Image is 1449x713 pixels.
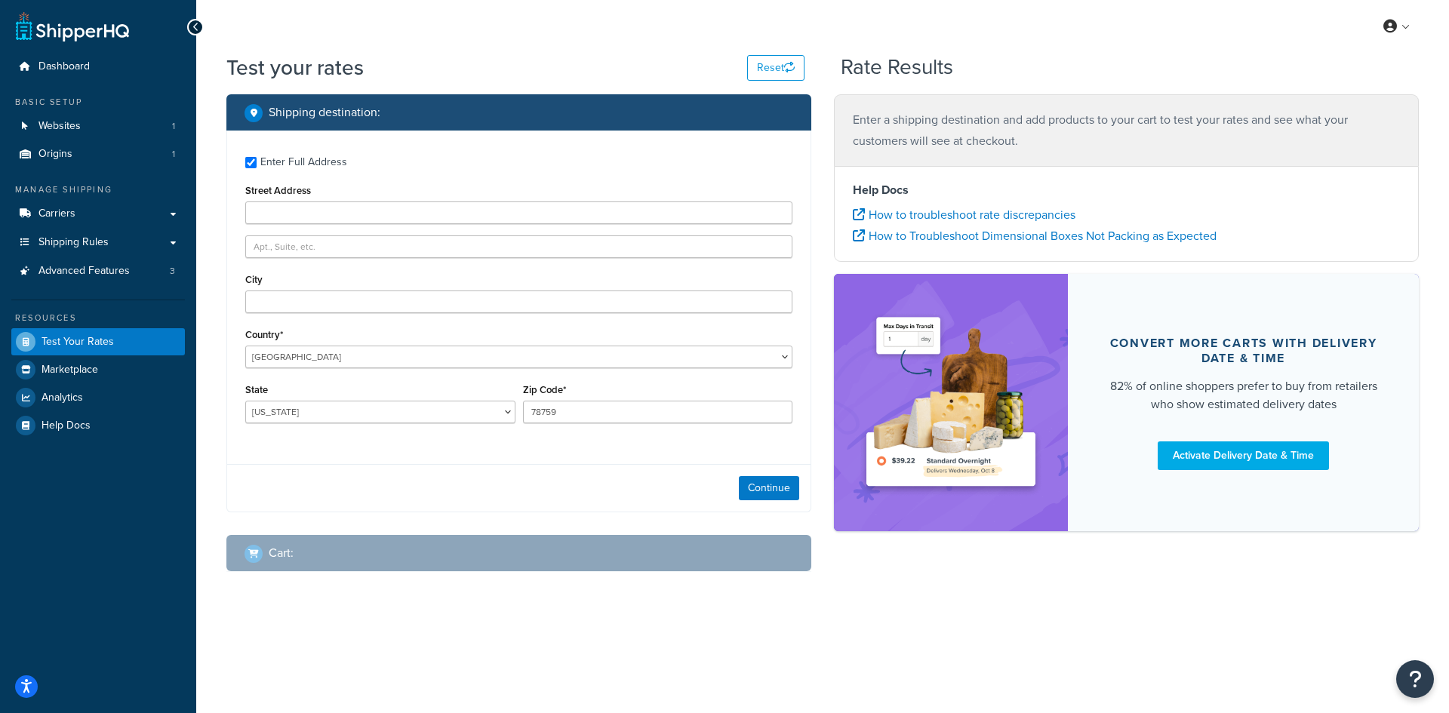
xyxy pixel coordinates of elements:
button: Open Resource Center [1396,660,1434,698]
span: 1 [172,120,175,133]
span: 3 [170,265,175,278]
div: Enter Full Address [260,152,347,173]
p: Enter a shipping destination and add products to your cart to test your rates and see what your c... [853,109,1400,152]
div: Basic Setup [11,96,185,109]
h4: Help Docs [853,181,1400,199]
a: Marketplace [11,356,185,383]
span: Websites [38,120,81,133]
div: Convert more carts with delivery date & time [1104,336,1383,366]
button: Continue [739,476,799,500]
span: 1 [172,148,175,161]
button: Reset [747,55,804,81]
span: Help Docs [42,420,91,432]
a: Analytics [11,384,185,411]
a: Advanced Features3 [11,257,185,285]
a: Shipping Rules [11,229,185,257]
span: Test Your Rates [42,336,114,349]
a: Test Your Rates [11,328,185,355]
div: Manage Shipping [11,183,185,196]
label: State [245,384,268,395]
li: Origins [11,140,185,168]
a: Dashboard [11,53,185,81]
a: How to troubleshoot rate discrepancies [853,206,1075,223]
a: Help Docs [11,412,185,439]
a: Activate Delivery Date & Time [1158,441,1329,470]
label: City [245,274,263,285]
label: Street Address [245,185,311,196]
span: Shipping Rules [38,236,109,249]
input: Apt., Suite, etc. [245,235,792,258]
div: 82% of online shoppers prefer to buy from retailers who show estimated delivery dates [1104,377,1383,413]
input: Enter Full Address [245,157,257,168]
li: Advanced Features [11,257,185,285]
a: Origins1 [11,140,185,168]
img: feature-image-ddt-36eae7f7280da8017bfb280eaccd9c446f90b1fe08728e4019434db127062ab4.png [857,297,1045,509]
span: Advanced Features [38,265,130,278]
span: Origins [38,148,72,161]
h1: Test your rates [226,53,364,82]
a: Carriers [11,200,185,228]
a: How to Troubleshoot Dimensional Boxes Not Packing as Expected [853,227,1217,244]
h2: Rate Results [841,56,953,79]
span: Carriers [38,207,75,220]
h2: Cart : [269,546,294,560]
label: Zip Code* [523,384,566,395]
span: Marketplace [42,364,98,376]
div: Resources [11,312,185,324]
span: Dashboard [38,60,90,73]
a: Websites1 [11,112,185,140]
h2: Shipping destination : [269,106,380,119]
span: Analytics [42,392,83,404]
label: Country* [245,329,283,340]
li: Websites [11,112,185,140]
